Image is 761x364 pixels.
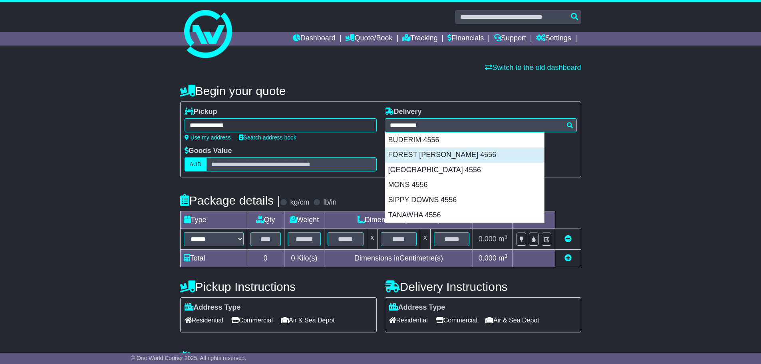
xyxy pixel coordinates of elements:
[485,314,539,326] span: Air & Sea Depot
[564,254,572,262] a: Add new item
[420,229,430,250] td: x
[185,147,232,155] label: Goods Value
[290,198,309,207] label: kg/cm
[385,147,544,163] div: FOREST [PERSON_NAME] 4556
[436,314,477,326] span: Commercial
[385,118,577,132] typeahead: Please provide city
[385,208,544,223] div: TANAWHA 4556
[385,193,544,208] div: SIPPY DOWNS 4556
[284,211,324,229] td: Weight
[385,177,544,193] div: MONS 4556
[505,234,508,240] sup: 3
[323,198,336,207] label: lb/in
[291,254,295,262] span: 0
[499,254,508,262] span: m
[247,250,284,267] td: 0
[494,32,526,46] a: Support
[180,84,581,97] h4: Begin your quote
[485,64,581,72] a: Switch to the old dashboard
[385,133,544,148] div: BUDERIM 4556
[185,303,241,312] label: Address Type
[185,157,207,171] label: AUD
[447,32,484,46] a: Financials
[389,314,428,326] span: Residential
[281,314,335,326] span: Air & Sea Depot
[536,32,571,46] a: Settings
[324,250,473,267] td: Dimensions in Centimetre(s)
[180,211,247,229] td: Type
[131,355,246,361] span: © One World Courier 2025. All rights reserved.
[231,314,273,326] span: Commercial
[185,314,223,326] span: Residential
[180,280,377,293] h4: Pickup Instructions
[293,32,336,46] a: Dashboard
[367,229,378,250] td: x
[564,235,572,243] a: Remove this item
[389,303,445,312] label: Address Type
[402,32,437,46] a: Tracking
[345,32,392,46] a: Quote/Book
[180,350,581,364] h4: Warranty & Insurance
[499,235,508,243] span: m
[385,280,581,293] h4: Delivery Instructions
[505,253,508,259] sup: 3
[185,107,217,116] label: Pickup
[385,107,422,116] label: Delivery
[479,235,497,243] span: 0.000
[239,134,296,141] a: Search address book
[324,211,473,229] td: Dimensions (L x W x H)
[479,254,497,262] span: 0.000
[284,250,324,267] td: Kilo(s)
[185,134,231,141] a: Use my address
[247,211,284,229] td: Qty
[180,194,280,207] h4: Package details |
[180,250,247,267] td: Total
[385,163,544,178] div: [GEOGRAPHIC_DATA] 4556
